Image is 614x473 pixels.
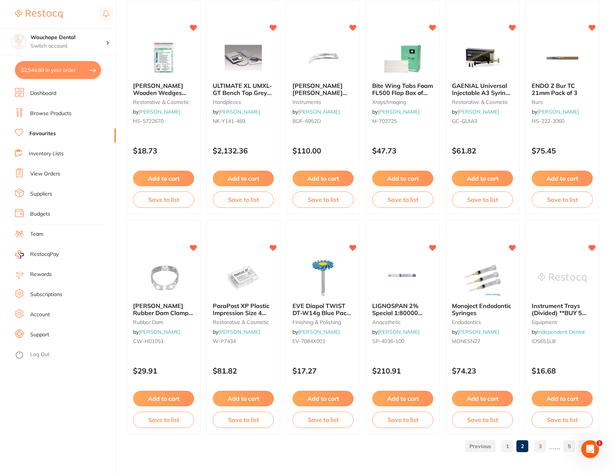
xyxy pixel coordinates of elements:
[139,259,188,296] img: BRINKER Rubber Dam Clamp B4 Bicuspid Anterior
[452,82,513,96] b: GAENIAL Universal Injectable A3 Syringe 1ml & 10 Disp tips
[372,82,433,96] b: Bite Wing Tabs Foam FL500 Flap Box of 500 self Adhesive
[581,440,599,458] iframe: Intercom live chat
[15,10,63,19] img: Restocq Logo
[213,82,274,96] b: ULTIMATE XL UMXL-GT Bench Top Grey Micomotor with Torque
[372,108,420,115] span: by
[379,39,427,76] img: Bite Wing Tabs Foam FL500 Flap Box of 500 self Adhesive
[452,82,513,103] span: GAENIAL Universal Injectable A3 Syringe 1ml & 10 Disp tips
[532,146,593,155] p: $75.45
[452,391,513,406] button: Add to cart
[213,118,245,124] span: NK-Y141-469
[30,271,52,278] a: Rewards
[292,338,325,345] span: EV-7084X001
[133,171,194,186] button: Add to cart
[452,108,499,115] span: by
[219,39,268,76] img: ULTIMATE XL UMXL-GT Bench Top Grey Micomotor with Torque
[12,34,26,49] img: Wauchope Dental
[30,231,43,238] a: Team
[15,250,24,259] img: RestocqPay
[31,34,106,41] h4: Wauchope Dental
[213,99,274,105] small: handpieces
[596,440,602,446] span: 1
[372,328,420,335] span: by
[458,259,507,296] img: Monoject Endodontic Syringes
[139,108,180,115] a: [PERSON_NAME]
[29,150,64,158] a: Inventory Lists
[133,118,164,124] span: HS-5722670
[133,99,194,105] small: restorative & cosmetic
[452,302,513,316] b: Monoject Endodontic Syringes
[452,118,477,124] span: GC-GUIA3
[213,338,236,345] span: W-P7434
[372,302,430,330] span: LIGNOSPAN 2% Special 1:80000 [MEDICAL_DATA] 2.2ml 2xBox 50 Blue
[30,210,50,218] a: Budgets
[133,108,180,115] span: by
[30,311,50,318] a: Account
[372,99,433,105] small: xrays/imaging
[133,191,194,208] button: Save to list
[213,146,274,155] p: $2,132.36
[292,99,354,105] small: instruments
[213,319,274,325] small: restorative & cosmetic
[133,319,194,325] small: rubber dam
[532,191,593,208] button: Save to list
[372,302,433,316] b: LIGNOSPAN 2% Special 1:80000 adrenalin 2.2ml 2xBox 50 Blue
[15,250,59,259] a: RestocqPay
[292,82,347,110] span: [PERSON_NAME] [PERSON_NAME] Scalpel Blade Size 12D Pack of 100
[532,108,579,115] span: by
[30,351,50,358] a: Log Out
[452,302,511,316] span: Monoject Endodontic Syringes
[292,108,340,115] span: by
[292,82,354,96] b: SWANN MORTON Scalpel Blade Size 12D Pack of 100
[458,328,499,335] a: [PERSON_NAME]
[372,412,433,428] button: Save to list
[452,319,513,325] small: endodontics
[133,412,194,428] button: Save to list
[15,61,101,79] button: $2,544.80 in your order
[452,191,513,208] button: Save to list
[372,191,433,208] button: Save to list
[532,328,585,335] span: by
[378,328,420,335] a: [PERSON_NAME]
[378,108,420,115] a: [PERSON_NAME]
[532,366,593,375] p: $16.68
[532,338,556,345] span: IDS651LB
[30,170,60,178] a: View Orders
[213,366,274,375] p: $81.82
[213,191,274,208] button: Save to list
[372,146,433,155] p: $47.73
[133,366,194,375] p: $29.91
[538,39,586,76] img: ENDO Z Bur TC 21mm Pack of 3
[133,82,194,96] b: Henry Schein Wooden Wedges Green box of 100 pcs
[292,366,354,375] p: $17.27
[133,338,164,345] span: CW-H01051
[563,439,575,454] a: 5
[372,171,433,186] button: Add to cart
[292,319,354,325] small: finishing & polishing
[218,328,260,335] a: [PERSON_NAME]
[452,366,513,375] p: $74.23
[372,391,433,406] button: Add to cart
[15,349,114,361] button: Log Out
[30,110,72,117] a: Browse Products
[133,302,193,330] span: [PERSON_NAME] Rubber Dam Clamp B4 [MEDICAL_DATA] Anterior
[213,171,274,186] button: Add to cart
[537,328,585,335] a: Independent Dental
[532,319,593,325] small: equipment
[213,302,269,323] span: ParaPost XP Plastic Impression Size 4 Yellow Pk 20
[213,302,274,316] b: ParaPost XP Plastic Impression Size 4 Yellow Pk 20
[292,391,354,406] button: Add to cart
[299,259,347,296] img: EVE Diapol TWIST DT-W14g Blue Pack of 1
[532,302,591,330] span: Instrument Trays (Divided) **BUY 5 GET 1 FREE** - Light Blue
[516,439,528,454] a: 2
[133,328,180,335] span: by
[30,291,62,298] a: Subscriptions
[549,442,560,451] p: ......
[532,302,593,316] b: Instrument Trays (Divided) **BUY 5 GET 1 FREE** - Light Blue
[372,319,433,325] small: anaesthetic
[532,82,593,96] b: ENDO Z Bur TC 21mm Pack of 3
[538,259,586,296] img: Instrument Trays (Divided) **BUY 5 GET 1 FREE** - Light Blue
[30,90,56,97] a: Dashboard
[213,412,274,428] button: Save to list
[299,39,347,76] img: SWANN MORTON Scalpel Blade Size 12D Pack of 100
